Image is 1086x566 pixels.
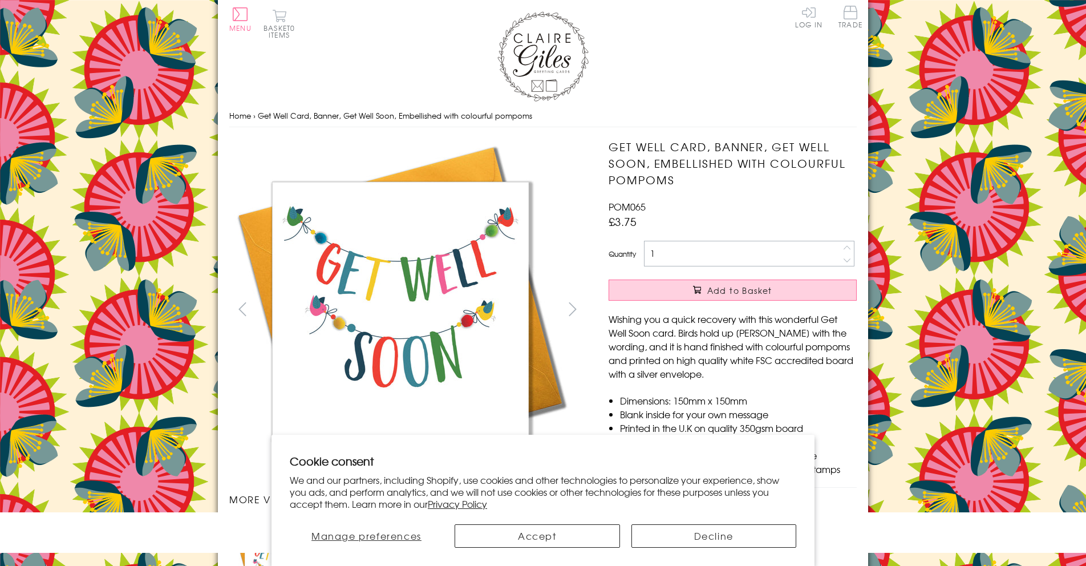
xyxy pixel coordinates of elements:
li: Printed in the U.K on quality 350gsm board [620,421,857,435]
a: Trade [838,6,862,30]
a: Log In [795,6,822,28]
span: › [253,110,256,121]
p: We and our partners, including Shopify, use cookies and other technologies to personalize your ex... [290,474,796,510]
span: POM065 [609,200,646,213]
label: Quantity [609,249,636,259]
p: Wishing you a quick recovery with this wonderful Get Well Soon card. Birds hold up [PERSON_NAME] ... [609,312,857,381]
li: Dimensions: 150mm x 150mm [620,394,857,407]
button: next [560,296,586,322]
button: prev [229,296,255,322]
span: 0 items [269,23,295,40]
span: £3.75 [609,213,637,229]
span: Menu [229,23,252,33]
span: Trade [838,6,862,28]
li: Blank inside for your own message [620,407,857,421]
img: Get Well Card, Banner, Get Well Soon, Embellished with colourful pompoms [229,139,572,481]
button: Basket0 items [264,9,295,38]
button: Menu [229,7,252,31]
span: Add to Basket [707,285,772,296]
button: Manage preferences [290,524,443,548]
button: Add to Basket [609,280,857,301]
span: Manage preferences [311,529,422,543]
button: Decline [631,524,797,548]
h2: Cookie consent [290,453,796,469]
a: Privacy Policy [428,497,487,511]
img: Claire Giles Greetings Cards [497,11,589,102]
a: Home [229,110,251,121]
img: Get Well Card, Banner, Get Well Soon, Embellished with colourful pompoms [586,139,928,481]
nav: breadcrumbs [229,104,857,128]
button: Accept [455,524,620,548]
h1: Get Well Card, Banner, Get Well Soon, Embellished with colourful pompoms [609,139,857,188]
span: Get Well Card, Banner, Get Well Soon, Embellished with colourful pompoms [258,110,532,121]
h3: More views [229,492,586,506]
